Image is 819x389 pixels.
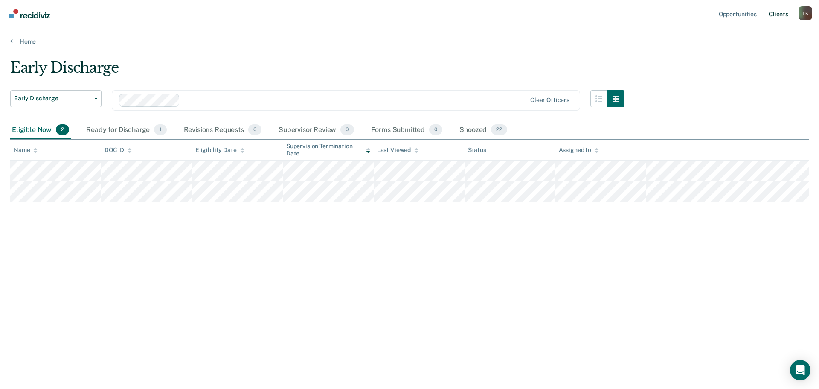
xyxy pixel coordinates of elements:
div: T K [799,6,812,20]
span: 22 [491,124,507,135]
div: Snoozed22 [458,121,509,140]
div: Supervisor Review0 [277,121,356,140]
div: Eligibility Date [195,146,244,154]
div: Revisions Requests0 [182,121,263,140]
button: Profile dropdown button [799,6,812,20]
div: Clear officers [530,97,569,104]
div: Ready for Discharge1 [84,121,168,140]
span: 2 [56,124,69,135]
div: Open Intercom Messenger [790,360,810,380]
div: Status [468,146,486,154]
div: Name [14,146,38,154]
img: Recidiviz [9,9,50,18]
button: Early Discharge [10,90,102,107]
div: Supervision Termination Date [286,143,370,157]
div: Last Viewed [377,146,418,154]
span: Early Discharge [14,95,91,102]
span: 0 [248,124,261,135]
span: 1 [154,124,166,135]
div: Early Discharge [10,59,624,83]
div: DOC ID [105,146,132,154]
div: Eligible Now2 [10,121,71,140]
span: 0 [429,124,442,135]
a: Home [10,38,809,45]
div: Assigned to [559,146,599,154]
div: Forms Submitted0 [369,121,444,140]
span: 0 [340,124,354,135]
